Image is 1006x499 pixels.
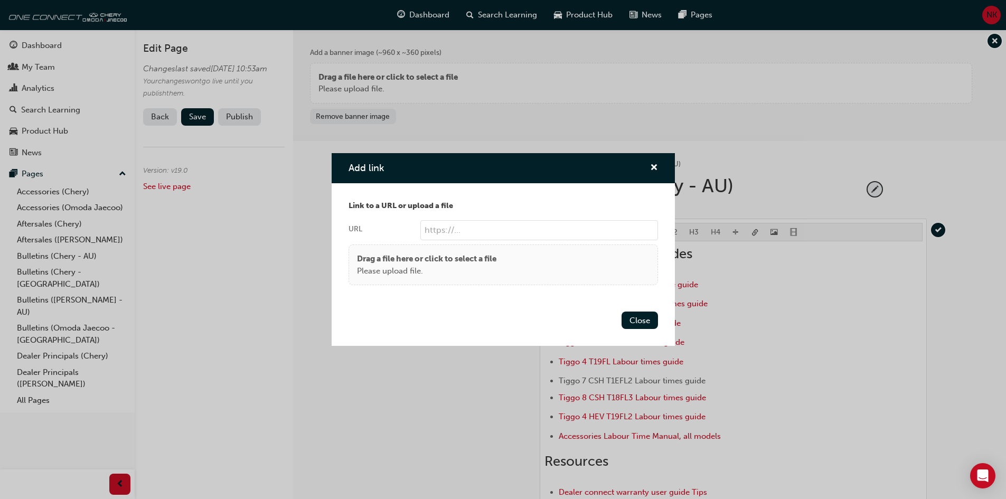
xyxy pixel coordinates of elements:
[970,463,995,488] div: Open Intercom Messenger
[420,220,658,240] input: URL
[349,244,658,285] div: Drag a file here or click to select a filePlease upload file.
[650,164,658,173] span: cross-icon
[357,253,496,265] p: Drag a file here or click to select a file
[622,312,658,329] button: Close
[332,153,675,346] div: Add link
[650,162,658,175] button: cross-icon
[349,224,362,234] div: URL
[349,162,384,174] span: Add link
[349,200,658,212] p: Link to a URL or upload a file
[357,265,496,277] p: Please upload file.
